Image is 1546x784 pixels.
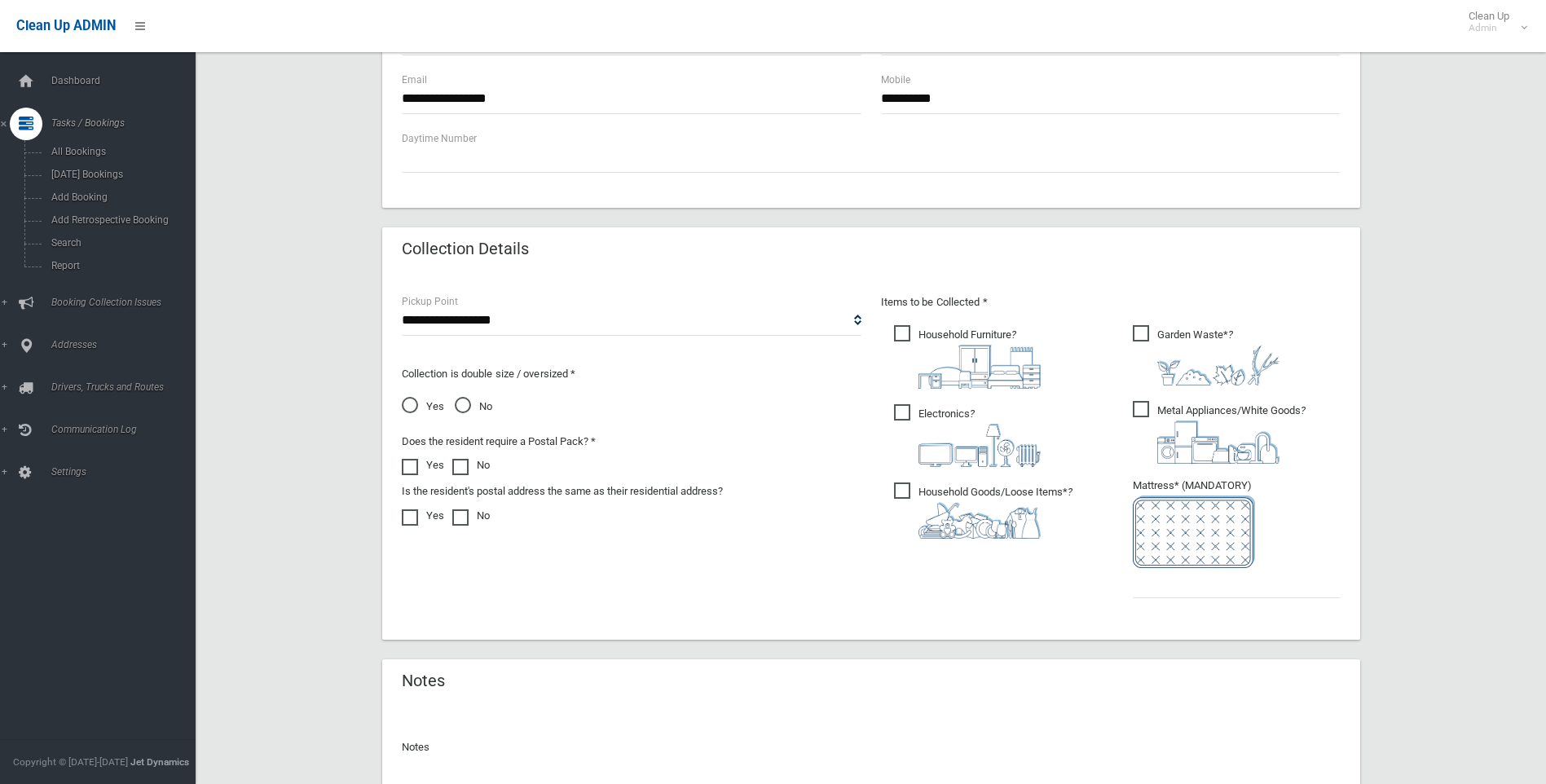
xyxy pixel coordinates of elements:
span: Drivers, Trucks and Routes [46,381,208,393]
label: Yes [402,456,444,475]
span: Addresses [46,339,208,350]
img: 36c1b0289cb1767239cdd3de9e694f19.png [1157,421,1280,464]
img: e7408bece873d2c1783593a074e5cb2f.png [1133,496,1255,568]
span: Add Retrospective Booking [46,214,194,226]
label: Does the resident require a Postal Pack? * [402,432,596,451]
header: Collection Details [382,233,548,265]
img: 394712a680b73dbc3d2a6a3a7ffe5a07.png [918,424,1041,467]
span: Clean Up ADMIN [16,18,116,33]
header: Notes [382,665,465,697]
i: ? [918,407,1041,467]
span: Metal Appliances/White Goods [1133,401,1306,464]
label: No [452,506,490,526]
span: Mattress* (MANDATORY) [1133,479,1341,568]
p: Collection is double size / oversized * [402,364,861,384]
i: ? [918,328,1041,389]
i: ? [1157,328,1280,385]
span: Household Furniture [894,325,1041,389]
img: aa9efdbe659d29b613fca23ba79d85cb.png [918,345,1041,389]
img: 4fd8a5c772b2c999c83690221e5242e0.png [1157,345,1280,385]
i: ? [918,486,1073,539]
strong: Jet Dynamics [130,756,189,768]
span: Clean Up [1460,10,1526,34]
small: Admin [1469,22,1509,34]
label: No [452,456,490,475]
p: Items to be Collected * [881,293,1341,312]
i: ? [1157,404,1306,464]
span: Tasks / Bookings [46,117,208,129]
span: Yes [402,397,444,416]
span: Copyright © [DATE]-[DATE] [13,756,128,768]
span: [DATE] Bookings [46,169,194,180]
span: Electronics [894,404,1041,467]
span: Add Booking [46,192,194,203]
span: Dashboard [46,75,208,86]
img: b13cc3517677393f34c0a387616ef184.png [918,502,1041,539]
p: Notes [402,738,1341,757]
label: Yes [402,506,444,526]
span: Report [46,260,194,271]
span: Search [46,237,194,249]
span: Garden Waste* [1133,325,1280,385]
span: All Bookings [46,146,194,157]
span: Household Goods/Loose Items* [894,482,1073,539]
span: No [455,397,492,416]
label: Is the resident's postal address the same as their residential address? [402,482,723,501]
span: Settings [46,466,208,478]
span: Booking Collection Issues [46,297,208,308]
span: Communication Log [46,424,208,435]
